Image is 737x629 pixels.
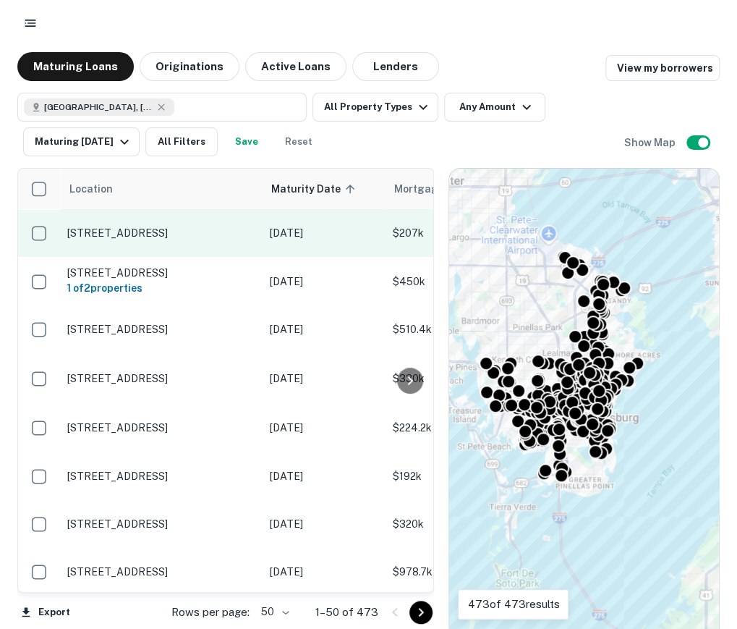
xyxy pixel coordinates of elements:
th: Mortgage Amount [385,169,545,209]
button: Maturing [DATE] [23,127,140,156]
p: [DATE] [270,225,378,241]
p: $320k [393,516,537,532]
th: Location [60,169,263,209]
p: [STREET_ADDRESS] [67,227,255,240]
p: [STREET_ADDRESS] [67,470,255,483]
span: Mortgage Amount [394,180,504,198]
div: Maturing [DATE] [35,133,133,151]
p: 473 of 473 results [467,596,559,613]
iframe: Chat Widget [665,513,737,583]
p: $330k [393,371,537,387]
p: [DATE] [270,371,378,387]
button: All Property Types [312,93,438,122]
button: Originations [140,52,239,81]
button: Any Amount [444,93,545,122]
p: $207k [393,225,537,241]
p: Rows per page: [171,604,250,621]
h6: Show Map [624,135,678,151]
p: [DATE] [270,274,378,290]
p: [STREET_ADDRESS] [67,323,255,336]
p: $224.2k [393,420,537,436]
button: Reset [276,127,322,156]
button: Go to next page [409,601,433,624]
p: [STREET_ADDRESS] [67,565,255,578]
p: $450k [393,274,537,290]
th: Maturity Date [263,169,385,209]
p: [STREET_ADDRESS] [67,372,255,385]
div: 50 [255,601,291,622]
p: [DATE] [270,321,378,337]
p: [DATE] [270,564,378,580]
p: $510.4k [393,321,537,337]
span: Location [69,180,113,198]
p: [STREET_ADDRESS] [67,266,255,279]
span: [GEOGRAPHIC_DATA], [GEOGRAPHIC_DATA], [GEOGRAPHIC_DATA] [44,101,153,114]
span: Maturity Date [271,180,359,198]
p: [DATE] [270,468,378,484]
p: 1–50 of 473 [315,604,378,621]
button: Save your search to get updates of matches that match your search criteria. [223,127,270,156]
button: [GEOGRAPHIC_DATA], [GEOGRAPHIC_DATA], [GEOGRAPHIC_DATA] [17,93,307,122]
p: $978.7k [393,564,537,580]
p: [STREET_ADDRESS] [67,421,255,434]
button: All Filters [145,127,218,156]
button: Maturing Loans [17,52,134,81]
p: [STREET_ADDRESS] [67,518,255,531]
p: $192k [393,468,537,484]
p: [DATE] [270,420,378,436]
p: [DATE] [270,516,378,532]
button: Export [17,601,74,623]
button: Active Loans [245,52,346,81]
h6: 1 of 2 properties [67,280,255,296]
button: Lenders [352,52,439,81]
a: View my borrowers [605,55,720,81]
